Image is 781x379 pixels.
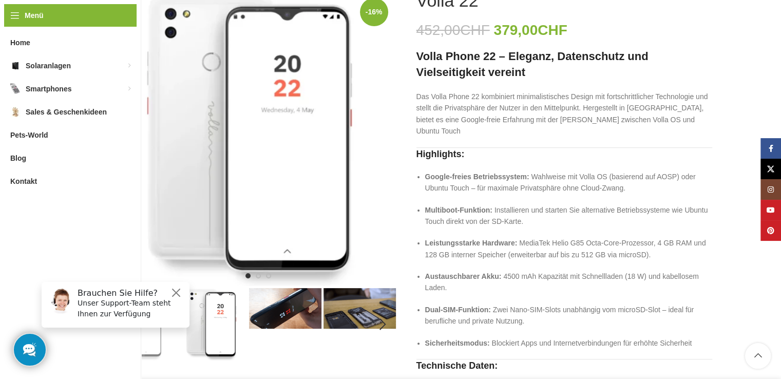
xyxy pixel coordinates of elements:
h6: Brauchen Sie Hilfe? [44,14,150,24]
span: Blog [10,149,26,167]
a: YouTube Social Link [760,200,781,220]
span: Solaranlagen [26,56,71,75]
strong: Volla Phone 22 – Eleganz, Datenschutz und Vielseitigkeit vereint [416,50,649,79]
strong: Dual-SIM-Funktion: [425,306,491,314]
strong: Leistungsstarke Hardware: [425,239,518,247]
span: Smartphones [26,80,71,98]
strong: Highlights: [416,149,465,159]
a: Pinterest Social Link [760,220,781,241]
img: Volla 22 – Bild 4 [323,288,396,329]
strong: Austauschbarer Akku: [425,272,502,280]
strong: Google-freies Betriebssystem: [425,173,529,181]
li: Go to slide 3 [266,273,271,278]
span: Das Volla Phone 22 kombiniert minimalistisches Design mit fortschrittlicher Technologie und stell... [416,92,708,112]
span: Sales & Geschenkideen [26,103,107,121]
span: Blockiert Apps und Internetverbindungen für erhöhte Sicherheit [491,339,692,347]
span: Home [10,33,30,52]
strong: Sicherheitsmodus: [425,339,490,347]
span: Menü [25,10,44,21]
li: Go to slide 1 [245,273,251,278]
strong: Multiboot-Funktion: [425,206,492,214]
li: Go to slide 2 [256,273,261,278]
span: 4500 mAh Kapazität mit Schnellladen (18 W) und kabellosem Laden. [425,272,699,292]
div: 2 / 6 [174,288,248,361]
span: Zwei Nano-SIM-Slots unabhängig vom microSD-Slot – ideal für berufliche und private Nutzung. [425,306,694,325]
span: Installieren und starten Sie alternative Betriebssysteme wie Ubuntu Touch direkt von der SD-Karte. [425,206,708,225]
span: MediaTek Helio G85 Octa-Core-Prozessor, 4 GB RAM und 128 GB interner Speicher (erweiterbar auf bi... [425,239,706,258]
a: X Social Link [760,159,781,179]
span: Wahlweise mit Volla OS (basierend auf AOSP) oder Ubuntu Touch – für maximale Privatsphäre ohne Cl... [425,173,696,192]
a: Facebook Social Link [760,138,781,159]
span: CHF [538,22,567,38]
bdi: 379,00 [493,22,567,38]
img: Volla 22 – Bild 3 [249,288,321,329]
div: Next slide [370,312,396,337]
button: Close [137,13,149,25]
div: 3 / 6 [248,288,322,329]
img: Solaranlagen [10,61,21,71]
div: 4 / 6 [322,288,397,329]
strong: Technische Daten: [416,361,498,371]
span: CHF [460,22,490,38]
span: Kontakt [10,172,37,191]
span: Pets-World [10,126,48,144]
img: Volla Phone 22 das Datenschutz Natel [175,288,247,361]
span: Hergestellt in [GEOGRAPHIC_DATA], bietet es eine Google-freie Erfahrung mit der [PERSON_NAME] zwi... [416,104,704,135]
p: Unser Support-Team steht Ihnen zur Verfügung [44,24,150,46]
img: Customer service [14,14,40,40]
bdi: 452,00 [416,22,490,38]
a: Instagram Social Link [760,179,781,200]
a: Scroll to top button [745,343,771,369]
img: Smartphones [10,84,21,94]
img: Sales & Geschenkideen [10,107,21,117]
